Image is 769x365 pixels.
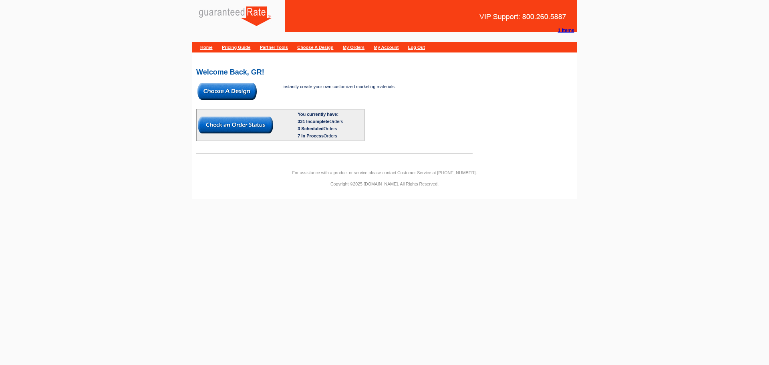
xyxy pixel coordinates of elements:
[260,45,288,50] a: Partner Tools
[298,112,338,117] b: You currently have:
[298,119,329,124] span: 331 Incomplete
[343,45,364,50] a: My Orders
[198,117,273,133] img: button-check-order-status.gif
[408,45,425,50] a: Log Out
[192,169,577,176] p: For assistance with a product or service please contact Customer Service at [PHONE_NUMBER].
[197,83,257,100] img: button-choose-design.gif
[200,45,213,50] a: Home
[192,180,577,188] p: Copyright ©2025 [DOMAIN_NAME]. All Rights Reserved.
[298,133,324,138] span: 7 In Process
[558,28,574,33] strong: 1 Items
[282,84,396,89] span: Instantly create your own customized marketing materials.
[196,69,573,76] h2: Welcome Back, GR!
[297,45,333,50] a: Choose A Design
[298,126,324,131] span: 3 Scheduled
[374,45,399,50] a: My Account
[222,45,251,50] a: Pricing Guide
[298,118,363,139] div: Orders Orders Orders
